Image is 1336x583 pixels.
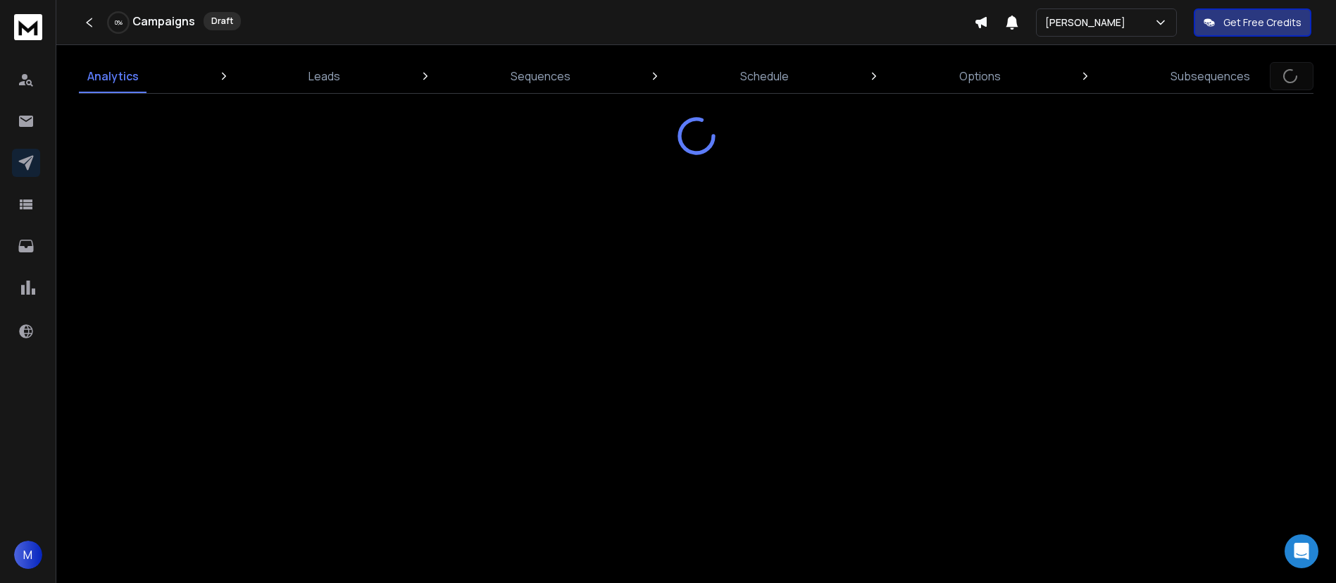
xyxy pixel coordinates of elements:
button: M [14,541,42,569]
p: Get Free Credits [1223,16,1301,30]
a: Options [951,59,1009,93]
img: logo [14,14,42,40]
p: 0 % [115,18,123,27]
div: Draft [204,12,241,30]
p: [PERSON_NAME] [1045,16,1131,30]
p: Sequences [511,68,570,85]
p: Subsequences [1170,68,1250,85]
a: Subsequences [1162,59,1259,93]
a: Sequences [502,59,579,93]
p: Schedule [740,68,789,85]
a: Schedule [732,59,797,93]
p: Options [959,68,1001,85]
button: Get Free Credits [1194,8,1311,37]
a: Leads [300,59,349,93]
div: Open Intercom Messenger [1285,534,1318,568]
p: Leads [308,68,340,85]
a: Analytics [79,59,147,93]
p: Analytics [87,68,139,85]
h1: Campaigns [132,13,195,30]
